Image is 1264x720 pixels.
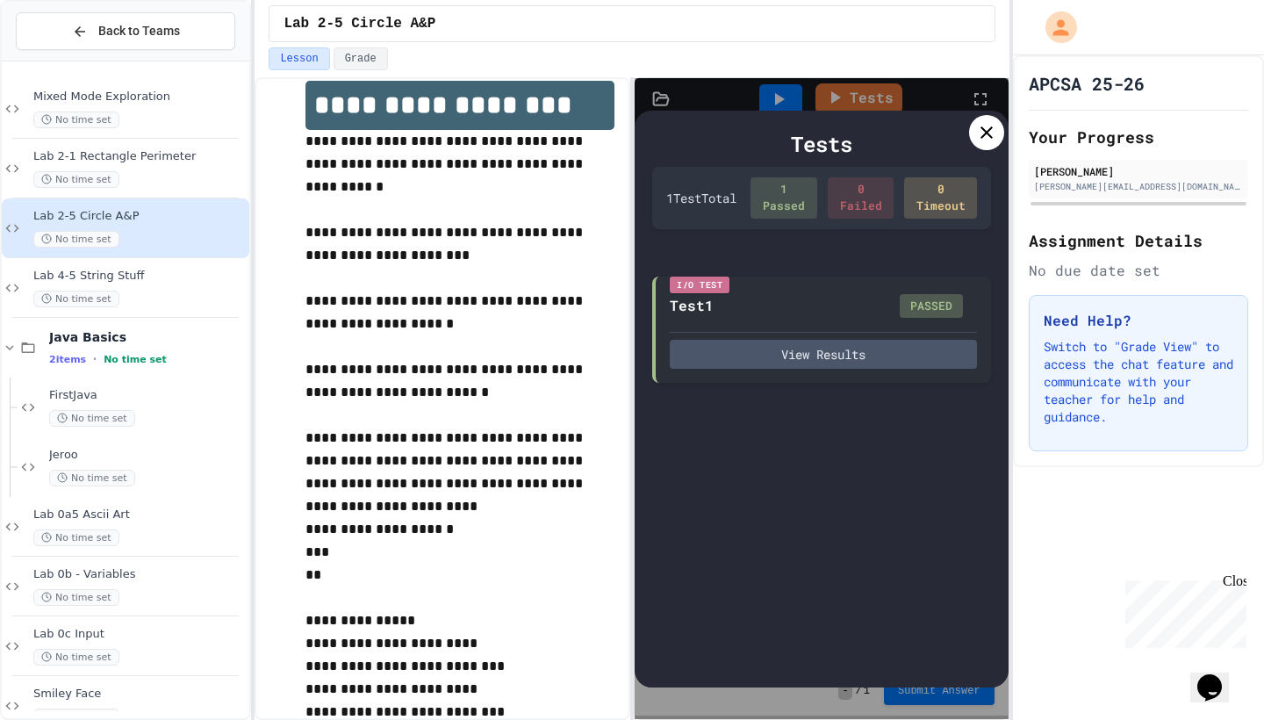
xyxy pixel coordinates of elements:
button: View Results [670,340,977,369]
span: No time set [104,354,167,365]
span: Jeroo [49,448,246,463]
span: Java Basics [49,329,246,345]
div: 0 Failed [828,177,894,219]
iframe: chat widget [1118,573,1246,648]
span: Lab 2-5 Circle A&P [33,209,246,224]
div: 1 Passed [750,177,817,219]
span: No time set [33,231,119,248]
div: Tests [652,128,991,160]
button: Lesson [269,47,329,70]
div: No due date set [1029,260,1248,281]
span: No time set [33,291,119,307]
iframe: chat widget [1190,650,1246,702]
span: Lab 0c Input [33,627,246,642]
div: My Account [1027,7,1081,47]
span: Lab 2-5 Circle A&P [284,13,435,34]
span: Lab 0a5 Ascii Art [33,508,246,522]
span: Smiley Face [33,687,246,702]
span: • [93,352,97,366]
div: Test1 [670,295,714,316]
span: No time set [49,410,135,427]
span: No time set [49,470,135,486]
p: Switch to "Grade View" to access the chat feature and communicate with your teacher for help and ... [1044,338,1233,426]
h1: APCSA 25-26 [1029,71,1145,96]
div: Chat with us now!Close [7,7,121,112]
span: Mixed Mode Exploration [33,90,246,104]
div: I/O Test [670,277,729,293]
span: Lab 2-1 Rectangle Perimeter [33,149,246,164]
div: [PERSON_NAME] [1034,163,1243,179]
span: No time set [33,529,119,546]
span: FirstJava [49,388,246,403]
span: No time set [33,112,119,128]
h3: Need Help? [1044,310,1233,331]
div: [PERSON_NAME][EMAIL_ADDRESS][DOMAIN_NAME] [1034,180,1243,193]
button: Grade [334,47,388,70]
span: No time set [33,649,119,666]
div: 0 Timeout [904,177,976,219]
span: 2 items [49,354,86,365]
span: No time set [33,171,119,188]
span: Back to Teams [98,22,180,40]
button: Back to Teams [16,12,235,50]
h2: Your Progress [1029,125,1248,149]
div: PASSED [900,294,963,319]
span: Lab 4-5 String Stuff [33,269,246,284]
span: Lab 0b - Variables [33,567,246,582]
div: 1 Test Total [666,189,736,207]
h2: Assignment Details [1029,228,1248,253]
span: No time set [33,589,119,606]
